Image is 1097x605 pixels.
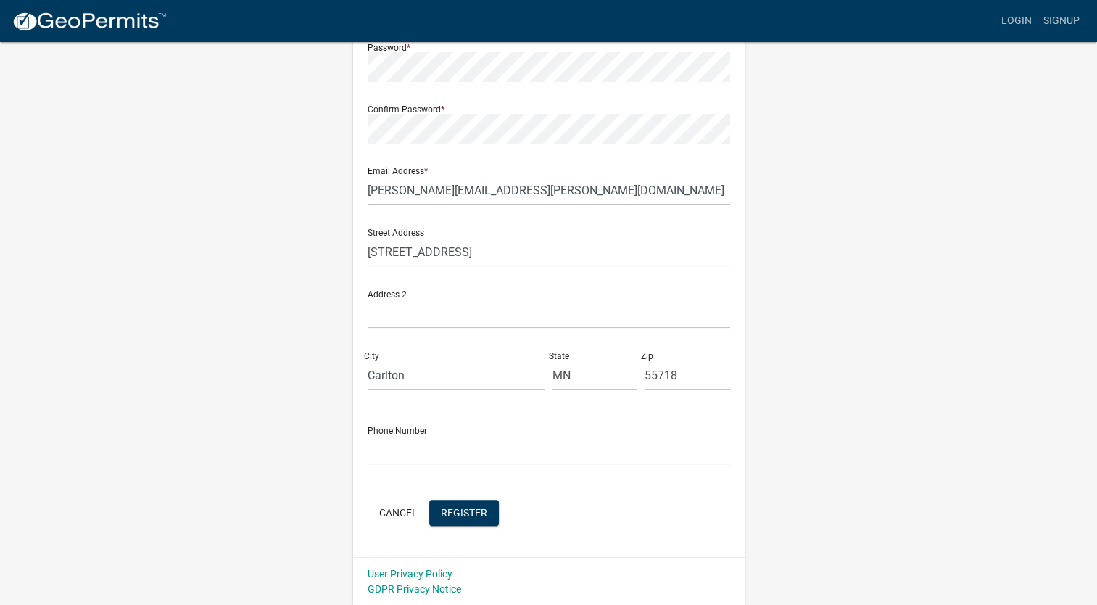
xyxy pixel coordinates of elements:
[441,506,487,518] span: Register
[368,500,429,526] button: Cancel
[429,500,499,526] button: Register
[995,7,1038,35] a: Login
[1038,7,1085,35] a: Signup
[368,568,452,580] a: User Privacy Policy
[368,583,461,595] a: GDPR Privacy Notice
